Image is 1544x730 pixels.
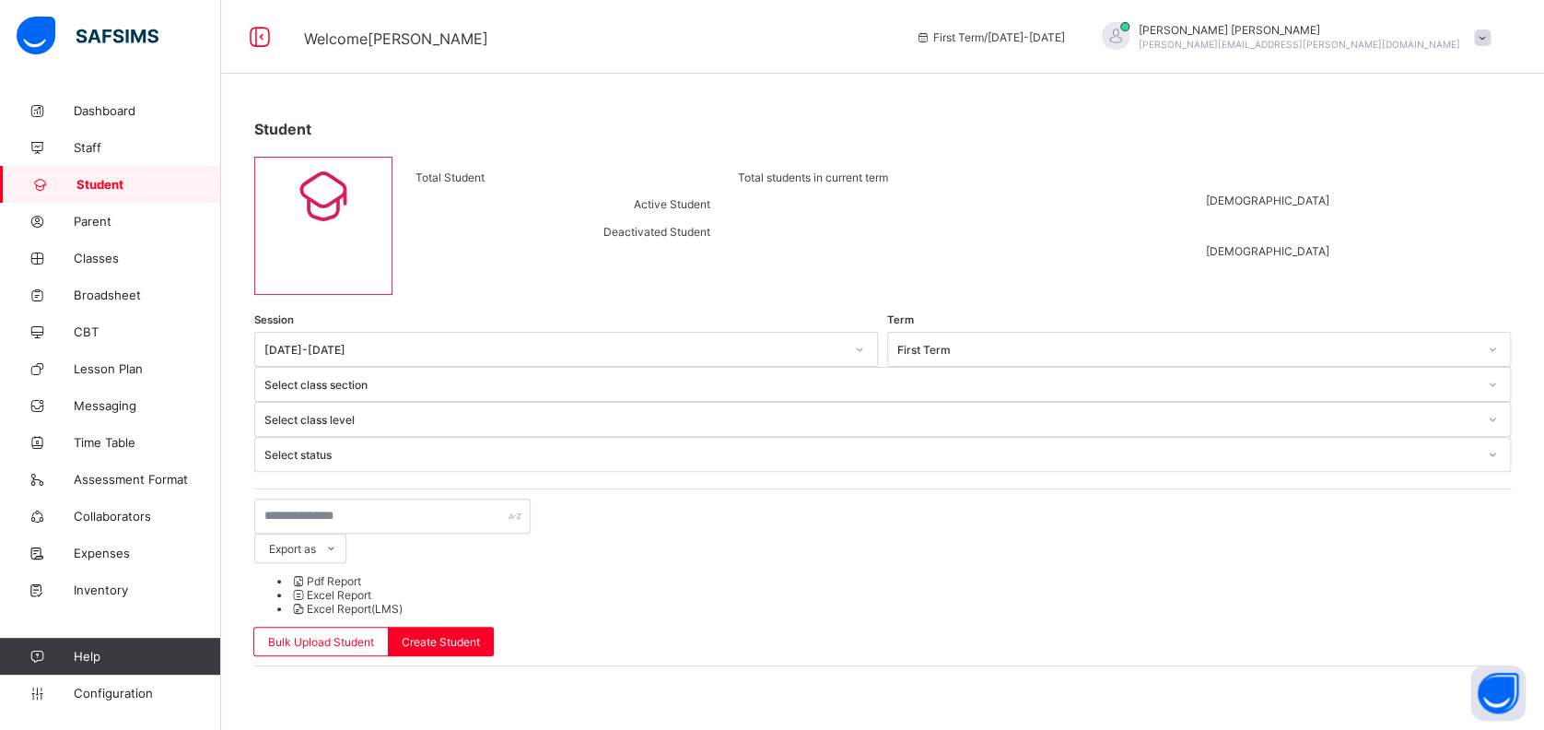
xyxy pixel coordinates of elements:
span: Student [254,120,311,138]
span: Help [74,649,220,664]
li: dropdown-list-item-null-1 [291,588,1511,602]
div: First Term [897,343,1477,357]
span: session/term information [915,30,1065,44]
span: Broadsheet [74,288,221,302]
span: Session [254,313,294,326]
span: Export as [269,542,316,556]
button: Open asap [1470,665,1526,721]
span: Bulk Upload Student [268,635,374,649]
span: Staff [74,140,221,155]
span: Dashboard [74,103,221,118]
span: Parent [74,214,221,229]
span: Expenses [74,546,221,560]
li: dropdown-list-item-null-2 [291,602,1511,616]
div: Select class section [264,378,1477,392]
span: Configuration [74,686,220,701]
span: [PERSON_NAME][EMAIL_ADDRESS][PERSON_NAME][DOMAIN_NAME] [1139,39,1460,50]
span: [DEMOGRAPHIC_DATA] [1205,244,1337,258]
span: Lesson Plan [74,361,221,376]
span: Total students in current term [738,171,1033,184]
div: Total Student [411,166,715,189]
span: Welcome [PERSON_NAME] [304,29,488,48]
span: CBT [74,324,221,339]
span: Assessment Format [74,472,221,487]
div: KennethJacob [1083,22,1500,53]
span: Time Table [74,435,221,450]
span: Messaging [74,398,221,413]
div: Select class level [264,413,1477,427]
span: Term [887,313,914,326]
img: safsims [17,17,158,55]
span: [PERSON_NAME] [PERSON_NAME] [1139,23,1460,37]
span: Collaborators [74,509,221,524]
span: Classes [74,251,221,265]
span: [DEMOGRAPHIC_DATA] [1205,194,1337,207]
div: Select status [264,448,1477,462]
span: Active Student [634,197,710,211]
span: Deactivated Student [603,225,710,239]
span: Inventory [74,583,221,597]
div: [DATE]-[DATE] [264,343,844,357]
li: dropdown-list-item-null-0 [291,574,1511,588]
span: Create Student [402,635,480,649]
span: Student [76,177,221,192]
